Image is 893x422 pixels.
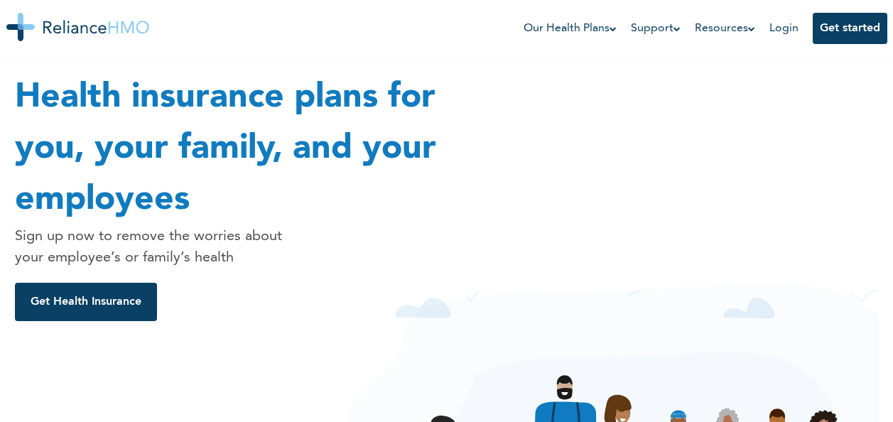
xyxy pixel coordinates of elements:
a: Resources [695,20,755,37]
button: Get started [813,13,887,44]
img: Reliance HMO's Logo [6,13,149,41]
a: Support [631,20,681,37]
a: Our Health Plans [524,20,617,37]
button: Get Health Insurance [15,283,157,321]
h1: Health insurance plans for you, your family, and your employees [15,72,491,226]
a: Login [769,23,799,34]
p: Sign up now to remove the worries about your employee’s or family’s health [15,226,289,269]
